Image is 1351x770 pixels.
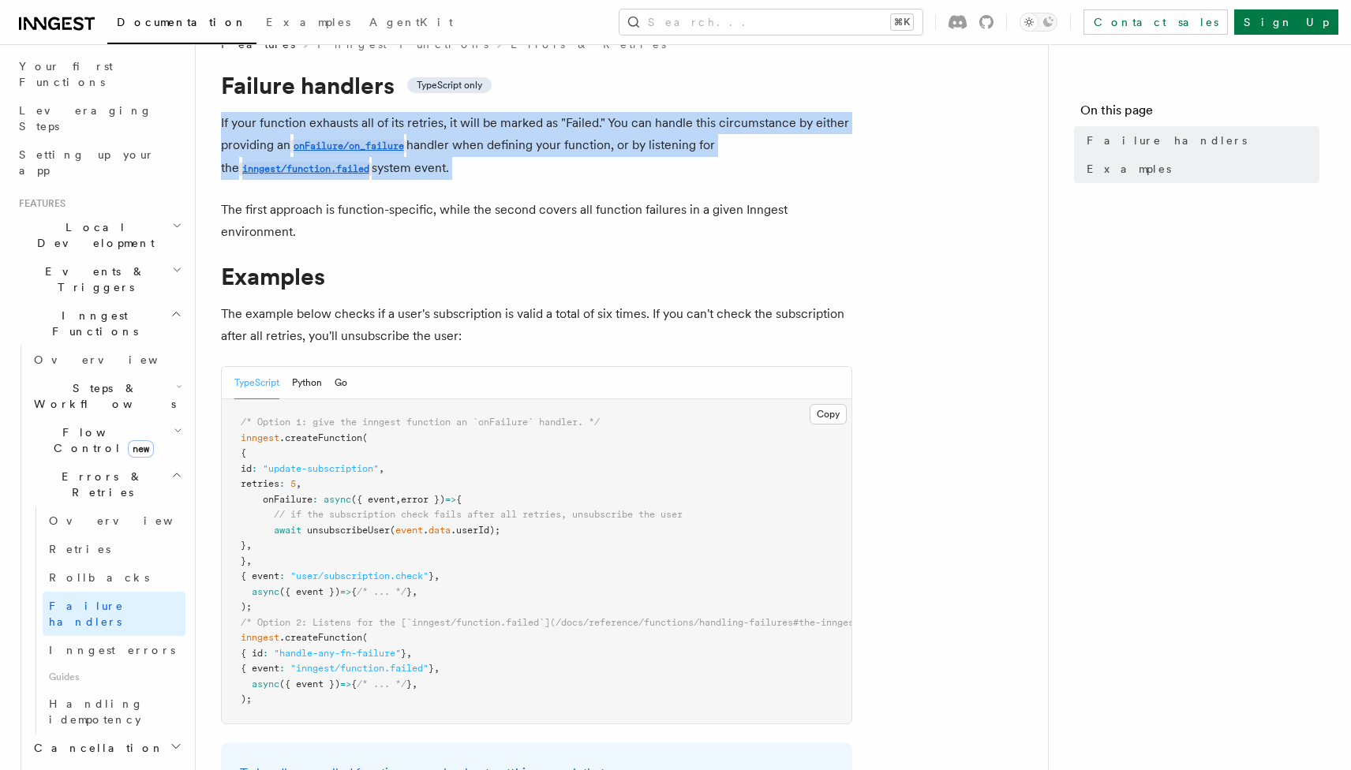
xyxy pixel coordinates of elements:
[49,514,211,527] span: Overview
[241,601,252,612] span: );
[241,478,279,489] span: retries
[417,79,482,92] span: TypeScript only
[1087,161,1171,177] span: Examples
[296,478,301,489] span: ,
[362,432,368,443] span: (
[412,678,417,690] span: ,
[395,494,401,505] span: ,
[49,543,110,555] span: Retries
[290,140,406,153] code: onFailure/on_failure
[619,9,922,35] button: Search...⌘K
[307,525,390,536] span: unsubscribeUser
[810,404,847,424] button: Copy
[241,555,246,566] span: }
[241,447,246,458] span: {
[445,494,456,505] span: =>
[13,308,170,339] span: Inngest Functions
[340,586,351,597] span: =>
[451,525,500,536] span: .userId);
[13,197,65,210] span: Features
[28,374,185,418] button: Steps & Workflows
[395,525,423,536] span: event
[43,592,185,636] a: Failure handlers
[429,570,434,581] span: }
[221,303,852,347] p: The example below checks if a user's subscription is valid a total of six times. If you can't che...
[351,494,395,505] span: ({ event
[274,525,301,536] span: await
[13,301,185,346] button: Inngest Functions
[429,525,451,536] span: data
[241,632,279,643] span: inngest
[28,346,185,374] a: Overview
[19,104,152,133] span: Leveraging Steps
[256,5,360,43] a: Examples
[274,648,401,659] span: "handle-any-fn-failure"
[252,463,257,474] span: :
[43,506,185,535] a: Overview
[49,644,175,656] span: Inngest errors
[362,632,368,643] span: (
[49,600,124,628] span: Failure handlers
[241,663,279,674] span: { event
[43,664,185,690] span: Guides
[1087,133,1247,148] span: Failure handlers
[401,494,445,505] span: error })
[241,540,246,551] span: }
[279,678,340,690] span: ({ event })
[369,16,453,28] span: AgentKit
[312,494,318,505] span: :
[266,16,350,28] span: Examples
[28,506,185,734] div: Errors & Retries
[241,432,279,443] span: inngest
[456,494,462,505] span: {
[13,219,172,251] span: Local Development
[279,663,285,674] span: :
[1083,9,1228,35] a: Contact sales
[263,648,268,659] span: :
[324,494,351,505] span: async
[13,257,185,301] button: Events & Triggers
[13,96,185,140] a: Leveraging Steps
[221,262,852,290] h1: Examples
[290,570,429,581] span: "user/subscription.check"
[43,690,185,734] a: Handling idempotency
[221,199,852,243] p: The first approach is function-specific, while the second covers all function failures in a given...
[19,60,113,88] span: Your first Functions
[241,570,279,581] span: { event
[221,112,852,180] p: If your function exhausts all of its retries, it will be marked as "Failed." You can handle this ...
[434,570,440,581] span: ,
[239,160,372,175] a: inngest/function.failed
[279,632,362,643] span: .createFunction
[423,525,429,536] span: .
[43,636,185,664] a: Inngest errors
[13,140,185,185] a: Setting up your app
[351,678,357,690] span: {
[279,432,362,443] span: .createFunction
[221,71,852,99] h1: Failure handlers
[28,740,164,756] span: Cancellation
[292,367,322,399] button: Python
[290,663,429,674] span: "inngest/function.failed"
[1234,9,1338,35] a: Sign Up
[241,693,252,705] span: );
[13,52,185,96] a: Your first Functions
[246,540,252,551] span: ,
[274,509,683,520] span: // if the subscription check fails after all retries, unsubscribe the user
[335,367,347,399] button: Go
[128,440,154,458] span: new
[1020,13,1057,32] button: Toggle dark mode
[28,462,185,506] button: Errors & Retries
[28,469,171,500] span: Errors & Retries
[412,586,417,597] span: ,
[406,586,412,597] span: }
[13,264,172,295] span: Events & Triggers
[34,353,196,366] span: Overview
[241,617,1340,628] span: /* Option 2: Listens for the [`inngest/function.failed`](/docs/reference/functions/handling-failu...
[246,555,252,566] span: ,
[13,213,185,257] button: Local Development
[28,734,185,762] button: Cancellation
[263,463,379,474] span: "update-subscription"
[390,525,395,536] span: (
[43,563,185,592] a: Rollbacks
[117,16,247,28] span: Documentation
